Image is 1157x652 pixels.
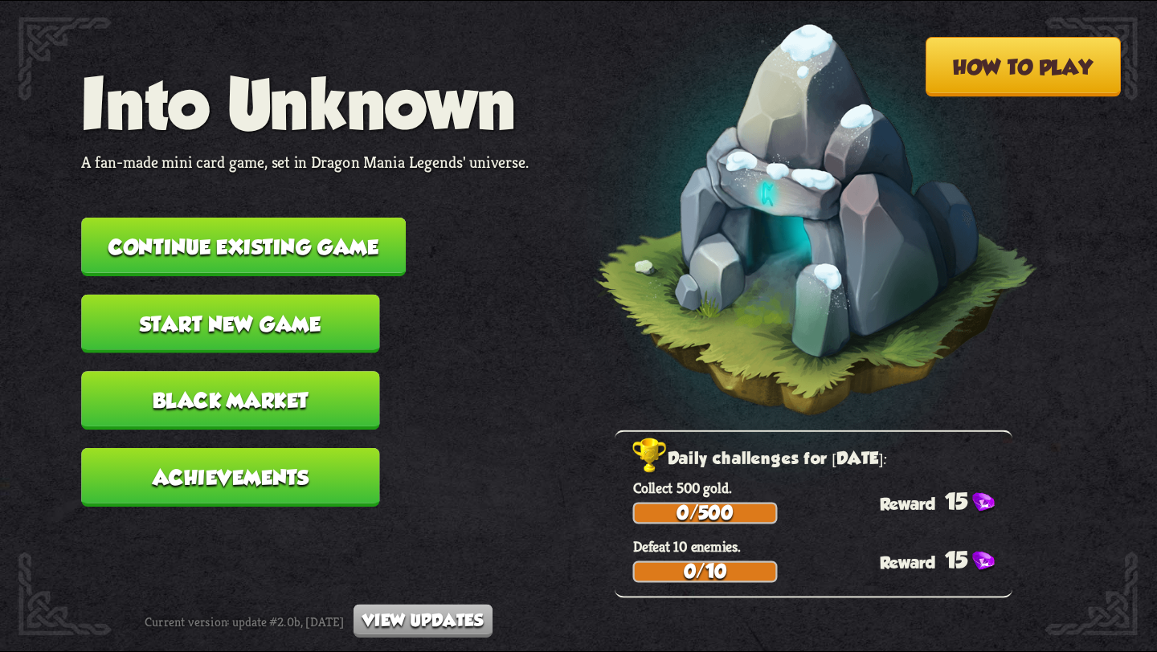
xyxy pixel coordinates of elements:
p: Defeat 10 enemies. [633,537,1013,556]
p: Collect 500 gold. [633,479,1013,498]
div: 15 [880,547,1012,573]
button: Black Market [81,371,379,430]
button: Start new game [81,295,379,353]
div: 15 [880,488,1012,515]
button: View updates [354,605,493,638]
p: A fan-made mini card game, set in Dragon Mania Legends' universe. [81,152,529,173]
h1: Into Unknown [81,64,529,143]
button: How to play [925,37,1121,96]
div: 0/10 [635,563,776,581]
button: Achievements [81,448,379,507]
div: 0/500 [635,504,776,523]
img: Golden_Trophy_Icon.png [633,438,668,475]
button: Continue existing game [81,218,406,276]
h2: Daily challenges for [DATE]: [633,446,1013,475]
div: Current version: update #2.0b, [DATE] [145,605,493,638]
